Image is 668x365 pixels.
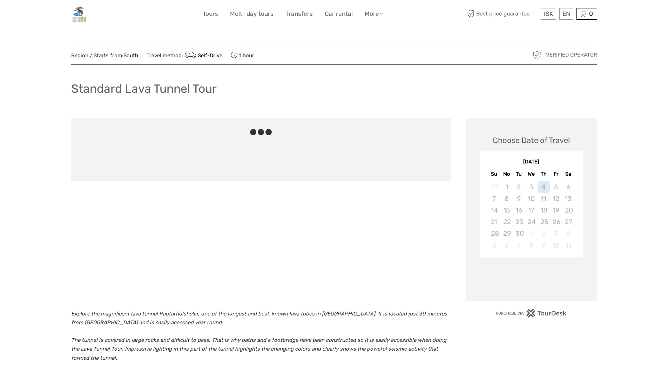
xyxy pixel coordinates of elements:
div: Not available Thursday, September 18th, 2025 [538,204,550,216]
div: Not available Wednesday, September 24th, 2025 [525,216,537,228]
div: Not available Friday, October 10th, 2025 [550,240,562,251]
div: Not available Sunday, September 28th, 2025 [488,228,500,239]
div: Not available Thursday, October 9th, 2025 [538,240,550,251]
div: Su [488,169,500,179]
div: Not available Wednesday, October 1st, 2025 [525,228,537,239]
div: Not available Thursday, September 25th, 2025 [538,216,550,228]
div: Sa [562,169,574,179]
div: Not available Monday, September 1st, 2025 [500,181,513,193]
div: Not available Saturday, October 11th, 2025 [562,240,574,251]
div: Not available Sunday, September 21st, 2025 [488,216,500,228]
div: Th [538,169,550,179]
div: Choose Date of Travel [493,135,570,146]
div: Not available Sunday, October 5th, 2025 [488,240,500,251]
div: Not available Friday, September 26th, 2025 [550,216,562,228]
div: Loading... [529,276,534,280]
div: Not available Wednesday, September 10th, 2025 [525,193,537,204]
div: Not available Tuesday, September 30th, 2025 [513,228,525,239]
span: 0 [588,10,594,17]
div: Not available Tuesday, September 16th, 2025 [513,204,525,216]
div: Mo [500,169,513,179]
a: Car rental [325,9,353,19]
a: Transfers [285,9,313,19]
h1: Standard Lava Tunnel Tour [71,82,217,96]
span: Region / Starts from: [71,52,138,59]
div: Not available Wednesday, September 17th, 2025 [525,204,537,216]
div: Not available Monday, September 8th, 2025 [500,193,513,204]
div: Not available Sunday, September 7th, 2025 [488,193,500,204]
i: The tunnel is covered in large rocks and difficult to pass. That is why paths and a footbridge ha... [71,337,446,361]
div: Not available Sunday, September 14th, 2025 [488,204,500,216]
a: South [123,52,138,59]
div: Not available Saturday, October 4th, 2025 [562,228,574,239]
div: Not available Tuesday, September 23rd, 2025 [513,216,525,228]
div: Not available Thursday, September 4th, 2025 [538,181,550,193]
div: Not available Monday, October 6th, 2025 [500,240,513,251]
a: More [365,9,383,19]
div: Tu [513,169,525,179]
div: Not available Friday, September 19th, 2025 [550,204,562,216]
a: Self-Drive [183,52,223,59]
span: 1 hour [231,50,254,60]
div: Not available Tuesday, September 2nd, 2025 [513,181,525,193]
div: Not available Saturday, September 6th, 2025 [562,181,574,193]
img: verified_operator_grey_128.png [531,50,542,61]
div: month 2025-09 [482,181,581,251]
div: Not available Monday, September 15th, 2025 [500,204,513,216]
i: Explore the magnificent lava tunnel Raufarhólshellir, one of the longest and best-known lava tube... [71,311,447,326]
div: We [525,169,537,179]
div: Not available Friday, October 3rd, 2025 [550,228,562,239]
div: Not available Saturday, September 20th, 2025 [562,204,574,216]
img: PurchaseViaTourDesk.png [495,309,567,318]
div: Not available Friday, September 12th, 2025 [550,193,562,204]
div: Not available Wednesday, October 8th, 2025 [525,240,537,251]
div: Not available Tuesday, October 7th, 2025 [513,240,525,251]
div: Fr [550,169,562,179]
div: Not available Thursday, September 11th, 2025 [538,193,550,204]
div: Not available Saturday, September 27th, 2025 [562,216,574,228]
img: General Info: [71,5,87,22]
div: Not available Thursday, October 2nd, 2025 [538,228,550,239]
a: Multi-day tours [230,9,274,19]
span: Travel method: [147,50,223,60]
span: Verified Operator [546,51,597,59]
div: Not available Friday, September 5th, 2025 [550,181,562,193]
div: Not available Sunday, August 31st, 2025 [488,181,500,193]
span: ISK [544,10,553,17]
div: [DATE] [480,158,583,166]
a: Tours [203,9,218,19]
div: Not available Monday, September 22nd, 2025 [500,216,513,228]
div: EN [559,8,573,20]
span: Best price guarantee [466,8,539,20]
div: Not available Monday, September 29th, 2025 [500,228,513,239]
div: Not available Wednesday, September 3rd, 2025 [525,181,537,193]
div: Not available Saturday, September 13th, 2025 [562,193,574,204]
div: Not available Tuesday, September 9th, 2025 [513,193,525,204]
